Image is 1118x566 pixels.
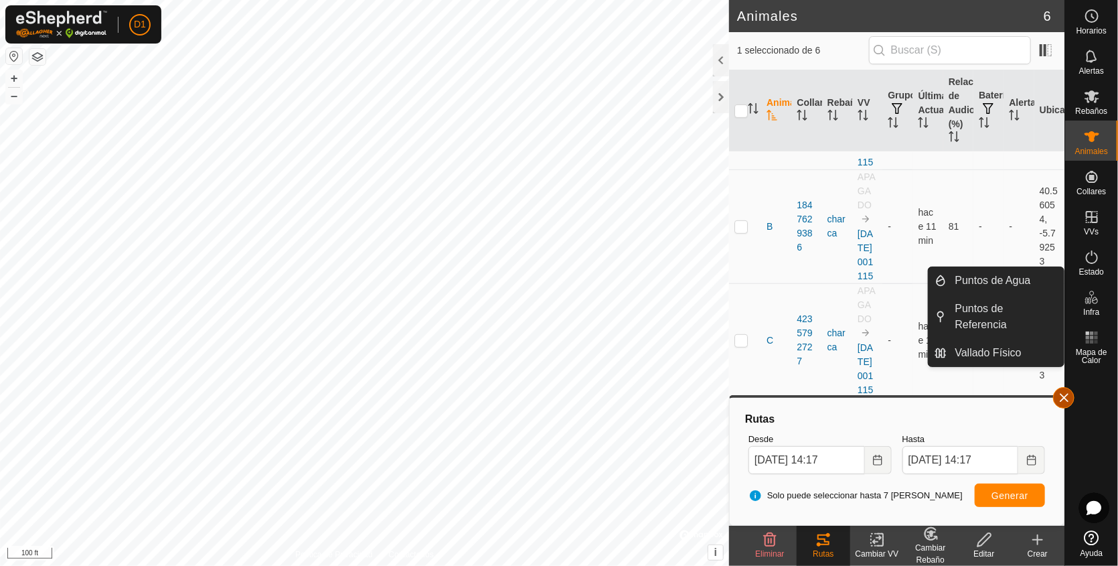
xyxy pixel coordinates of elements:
p-sorticon: Activar para ordenar [767,112,777,123]
th: Rebaño [822,70,852,152]
p-sorticon: Activar para ordenar [888,119,898,130]
div: 4235792727 [797,312,816,368]
p-sorticon: Activar para ordenar [827,112,838,123]
td: - [882,169,912,283]
input: Buscar (S) [869,36,1031,64]
span: Horarios [1076,27,1107,35]
button: Generar [975,484,1045,507]
div: Rutas [797,548,850,560]
span: 6 [1044,6,1051,26]
span: Vallado Físico [955,345,1022,361]
th: Batería [973,70,1004,152]
span: Infra [1083,308,1099,316]
th: Alertas [1004,70,1034,152]
button: Choose Date [1018,446,1045,474]
span: i [714,547,717,558]
span: 14 ago 2025, 14:07 [918,207,936,246]
th: Ubicación [1034,70,1064,152]
button: + [6,70,22,86]
p-sorticon: Activar para ordenar [1009,112,1020,123]
span: B [767,220,773,234]
p-sorticon: Activar para ordenar [858,112,868,123]
h2: Animales [737,8,1044,24]
span: Solo puede seleccionar hasta 7 [PERSON_NAME] [748,489,963,502]
div: charca [827,212,847,240]
a: Vallado Físico [947,340,1064,366]
span: Puntos de Referencia [955,301,1056,333]
img: Logo Gallagher [16,11,107,38]
th: Última Actualización [912,70,943,152]
span: Rebaños [1075,107,1107,115]
button: Choose Date [865,446,892,474]
th: Animal [761,70,791,152]
td: - [1004,169,1034,283]
img: hasta [860,328,871,338]
a: [DATE] 001115 [858,115,873,167]
span: Generar [991,490,1028,501]
button: Restablecer Mapa [6,48,22,64]
label: Hasta [902,433,1046,446]
div: Cambiar Rebaño [904,542,957,566]
span: 1 seleccionado de 6 [737,44,869,58]
a: Política de Privacidad [295,549,372,561]
span: VVs [1084,228,1099,236]
p-sorticon: Activar para ordenar [979,119,989,130]
td: 40.56054, -5.79253 [1034,169,1064,283]
button: i [708,545,723,560]
li: Vallado Físico [929,340,1064,366]
span: Mapa de Calor [1068,348,1115,364]
a: Puntos de Agua [947,267,1064,294]
div: Rutas [743,411,1050,427]
span: Collares [1076,188,1106,196]
li: Puntos de Referencia [929,295,1064,338]
th: Relación de Audio (%) [943,70,973,152]
th: VV [852,70,882,152]
a: [DATE] 001115 [858,228,873,281]
span: Estado [1079,268,1104,276]
span: Animales [1075,147,1108,155]
a: Contáctenos [389,549,434,561]
p-sorticon: Activar para ordenar [918,119,929,130]
p-sorticon: Activar para ordenar [949,133,959,144]
img: hasta [860,214,871,224]
a: Puntos de Referencia [947,295,1064,338]
a: Ayuda [1065,525,1118,563]
button: Capas del Mapa [29,49,46,65]
th: Collar [791,70,821,152]
div: charca [827,326,847,354]
span: Alertas [1079,67,1104,75]
button: – [6,88,22,104]
span: Puntos de Agua [955,273,1031,289]
span: APAGADO [858,171,876,210]
span: 81 [949,221,959,232]
span: 14 ago 2025, 14:07 [918,321,936,360]
div: Editar [957,548,1011,560]
td: - [882,283,912,397]
div: Crear [1011,548,1064,560]
span: D1 [134,17,146,31]
span: Eliminar [755,549,784,559]
p-sorticon: Activar para ordenar [797,112,807,123]
td: - [973,169,1004,283]
th: Grupos [882,70,912,152]
span: C [767,334,773,348]
div: Cambiar VV [850,548,904,560]
span: Ayuda [1081,549,1103,557]
label: Desde [748,433,892,446]
span: APAGADO [858,285,876,324]
a: [DATE] 001115 [858,342,873,395]
div: 1847629386 [797,198,816,255]
p-sorticon: Activar para ordenar [748,105,758,116]
li: Puntos de Agua [929,267,1064,294]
